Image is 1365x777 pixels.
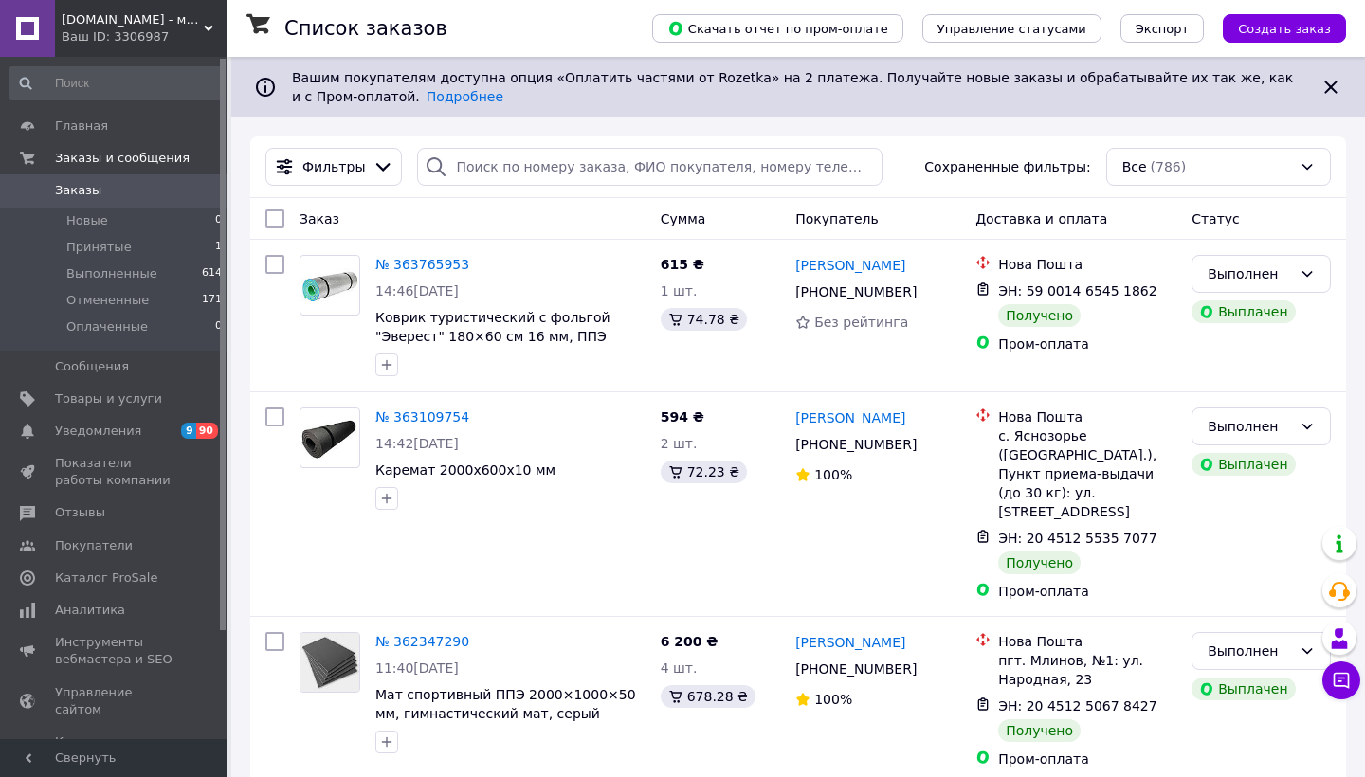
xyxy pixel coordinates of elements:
[66,292,149,309] span: Отмененные
[795,256,905,275] a: [PERSON_NAME]
[661,634,719,649] span: 6 200 ₴
[1192,211,1240,226] span: Статус
[300,255,360,316] a: Фото товару
[998,407,1176,426] div: Нова Пошта
[9,66,224,100] input: Поиск
[998,334,1176,353] div: Пром-оплата
[62,11,204,28] span: EvaOpt.shop - материалы из EVA и ППЭ. Листы, маты, пазлы, рулоны. Быстрая доставка по Украине.
[196,423,218,439] span: 90
[55,684,175,718] span: Управление сайтом
[998,304,1081,327] div: Получено
[661,461,747,483] div: 72.23 ₴
[998,582,1176,601] div: Пром-оплата
[202,265,222,282] span: 614
[998,651,1176,689] div: пгт. Млинов, №1: ул. Народная, 23
[427,89,503,104] a: Подробнее
[1223,14,1346,43] button: Создать заказ
[998,719,1081,742] div: Получено
[202,292,222,309] span: 171
[292,70,1293,104] span: Вашим покупателям доступна опция «Оплатить частями от Rozetka» на 2 платежа. Получайте новые зака...
[998,551,1081,574] div: Получено
[55,150,190,167] span: Заказы и сообщения
[55,182,101,199] span: Заказы
[998,426,1176,521] div: с. Яснозорье ([GEOGRAPHIC_DATA].), Пункт приема-выдачи (до 30 кг): ул. [STREET_ADDRESS]
[661,660,698,676] span: 4 шт.
[55,423,141,440] span: Уведомления
[795,211,879,226] span: Покупатель
[998,531,1157,546] span: ЭН: 20 4512 5535 7077
[66,239,132,256] span: Принятые
[937,22,1086,36] span: Управление статусами
[795,408,905,427] a: [PERSON_NAME]
[814,692,852,707] span: 100%
[1122,157,1147,176] span: Все
[924,157,1090,176] span: Сохраненные фильтры:
[998,698,1157,714] span: ЭН: 20 4512 5067 8427
[1208,416,1292,437] div: Выполнен
[215,239,222,256] span: 1
[300,416,359,459] img: Фото товару
[300,633,359,692] img: Фото товару
[1136,22,1189,36] span: Экспорт
[300,211,339,226] span: Заказ
[661,409,704,425] span: 594 ₴
[661,211,706,226] span: Сумма
[998,632,1176,651] div: Нова Пошта
[55,602,125,619] span: Аналитика
[1208,263,1292,284] div: Выполнен
[55,733,175,768] span: Кошелек компании
[55,634,175,668] span: Инструменты вебмастера и SEO
[55,358,129,375] span: Сообщения
[417,148,883,186] input: Поиск по номеру заказа, ФИО покупателя, номеру телефона, Email, номеру накладной
[62,28,227,45] div: Ваш ID: 3306987
[661,436,698,451] span: 2 шт.
[1322,661,1360,699] button: Чат с покупателем
[375,310,610,344] span: Коврик туристический с фольгой "Эверест" 180×60 см 16 мм, ППЭ
[55,117,108,135] span: Главная
[55,390,162,407] span: Товары и услуги
[375,660,459,676] span: 11:40[DATE]
[375,409,469,425] a: № 363109754
[661,308,747,331] div: 74.78 ₴
[1238,22,1331,36] span: Создать заказ
[922,14,1101,43] button: Управление статусами
[55,537,133,554] span: Покупатели
[215,318,222,335] span: 0
[375,634,469,649] a: № 362347290
[55,455,175,489] span: Показатели работы компании
[814,315,908,330] span: Без рейтинга
[375,257,469,272] a: № 363765953
[998,283,1157,298] span: ЭН: 59 0014 6545 1862
[667,20,888,37] span: Скачать отчет по пром-оплате
[375,283,459,298] span: 14:46[DATE]
[792,279,920,305] div: [PHONE_NUMBER]
[1192,453,1295,476] div: Выплачен
[652,14,903,43] button: Скачать отчет по пром-оплате
[1151,159,1187,174] span: (786)
[375,687,636,721] a: Мат спортивный ППЭ 2000×1000×50 мм, гимнастический мат, серый
[284,17,447,40] h1: Список заказов
[300,263,359,306] img: Фото товару
[66,265,157,282] span: Выполненные
[998,750,1176,768] div: Пром-оплата
[795,633,905,652] a: [PERSON_NAME]
[302,157,365,176] span: Фильтры
[55,569,157,587] span: Каталог ProSale
[1192,300,1295,323] div: Выплачен
[300,407,360,468] a: Фото товару
[1208,641,1292,661] div: Выполнен
[375,462,555,478] a: Каремат 2000х600х10 мм
[792,431,920,458] div: [PHONE_NUMBER]
[215,212,222,229] span: 0
[661,685,755,708] div: 678.28 ₴
[66,212,108,229] span: Новые
[814,467,852,482] span: 100%
[66,318,148,335] span: Оплаченные
[975,211,1107,226] span: Доставка и оплата
[1120,14,1204,43] button: Экспорт
[792,656,920,682] div: [PHONE_NUMBER]
[300,632,360,693] a: Фото товару
[55,504,105,521] span: Отзывы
